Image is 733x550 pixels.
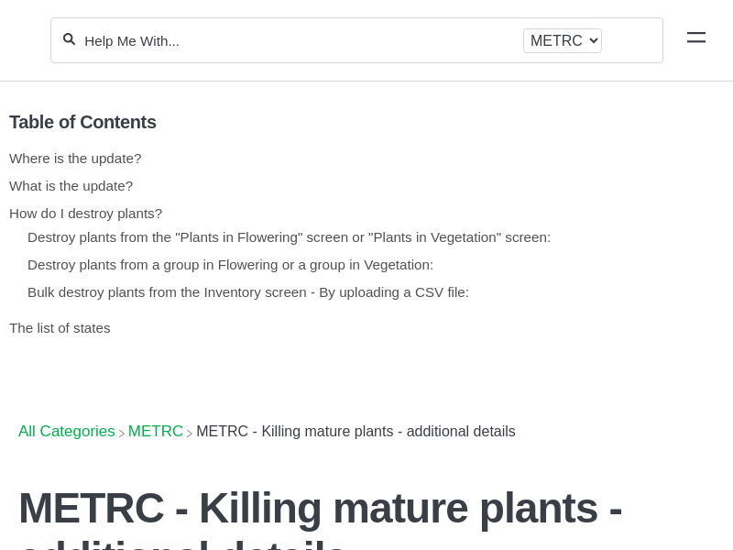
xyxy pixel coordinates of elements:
[18,423,115,441] span: All Categories
[687,31,706,49] a: Mobile navigation
[9,320,111,335] a: The list of states
[27,257,433,272] a: Destroy plants from a group in Flowering or a group in Vegetation:
[128,423,183,440] a: METRC
[27,229,551,245] a: Destroy plants from the "Plants in Flowering" screen or "Plants in Vegetation" screen:
[128,423,183,441] span: ​METRC
[9,205,162,221] a: How do I destroy plants?
[18,423,115,440] a: Breadcrumb link to All Categories
[27,284,469,300] a: Bulk destroy plants from the Inventory screen - By uploading a CSV file:
[23,29,31,52] img: Flourish Help Center Logo
[9,178,133,193] a: What is the update?
[50,6,663,74] section: Search section
[9,150,141,166] a: Where is the update?
[82,32,516,49] input: Help Me With...
[9,82,710,399] section: Table of Contents
[9,112,710,133] h5: Table of Contents
[196,423,516,439] span: METRC - Killing mature plants - additional details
